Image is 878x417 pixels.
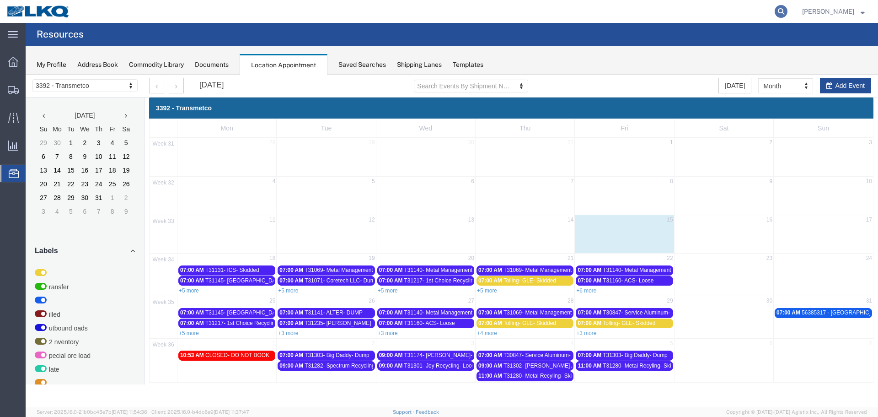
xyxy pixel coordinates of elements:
div: Location Appointment [240,54,327,75]
span: Lea Merryweather [802,6,854,16]
span: [DATE] 11:37:47 [214,409,249,415]
div: Saved Searches [338,60,386,70]
span: [DATE] 11:54:36 [112,409,147,415]
div: My Profile [37,60,66,70]
div: Commodity Library [129,60,184,70]
h4: Resources [37,23,84,46]
div: Address Book [77,60,118,70]
a: Feedback [416,409,439,415]
div: Documents [195,60,229,70]
img: logo [6,5,70,18]
span: Server: 2025.16.0-21b0bc45e7b [37,409,147,415]
iframe: FS Legacy Container [26,75,878,407]
button: [PERSON_NAME] [802,6,865,17]
div: Shipping Lanes [397,60,442,70]
span: Client: 2025.16.0-b4dc8a9 [151,409,249,415]
a: Support [393,409,416,415]
div: Templates [453,60,483,70]
span: Copyright © [DATE]-[DATE] Agistix Inc., All Rights Reserved [726,408,867,416]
